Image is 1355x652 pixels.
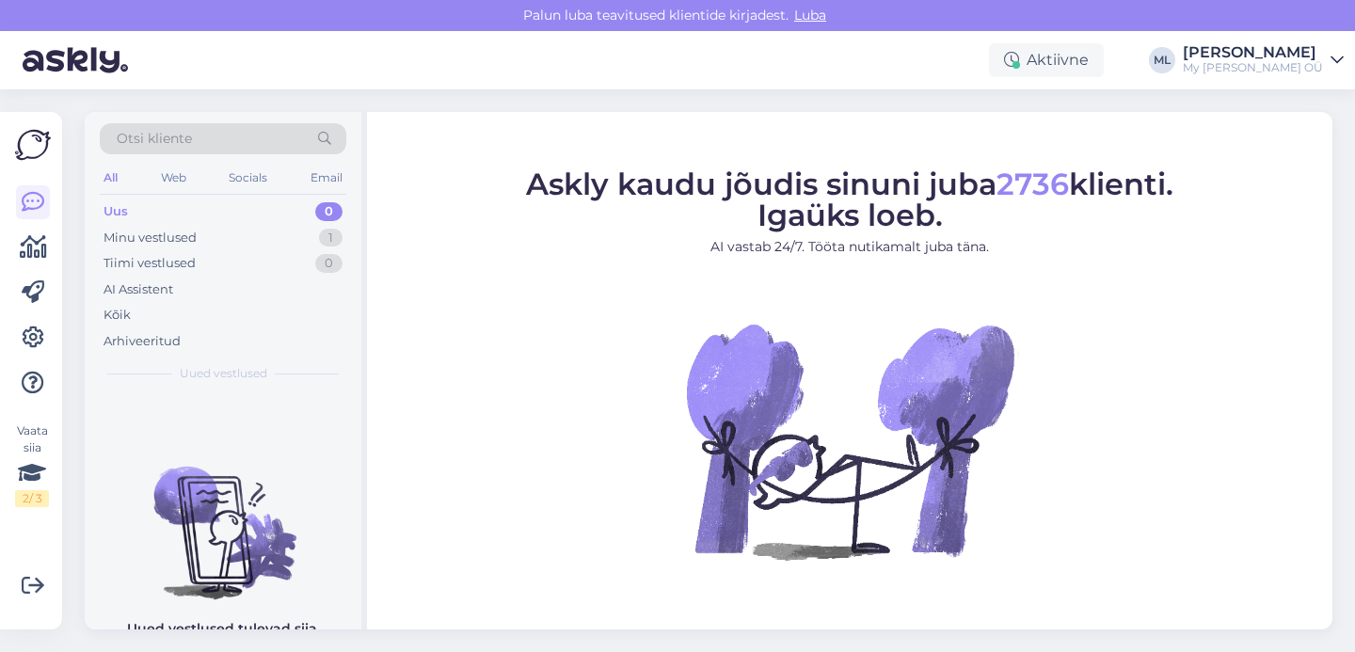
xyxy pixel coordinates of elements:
[85,433,361,602] img: No chats
[1183,45,1344,75] a: [PERSON_NAME]My [PERSON_NAME] OÜ
[526,236,1173,256] p: AI vastab 24/7. Tööta nutikamalt juba täna.
[225,166,271,190] div: Socials
[307,166,346,190] div: Email
[315,202,343,221] div: 0
[104,280,173,299] div: AI Assistent
[15,422,49,507] div: Vaata siia
[104,229,197,247] div: Minu vestlused
[15,127,51,163] img: Askly Logo
[996,165,1069,201] span: 2736
[104,202,128,221] div: Uus
[117,129,192,149] span: Otsi kliente
[1183,45,1323,60] div: [PERSON_NAME]
[104,254,196,273] div: Tiimi vestlused
[1183,60,1323,75] div: My [PERSON_NAME] OÜ
[100,166,121,190] div: All
[180,365,267,382] span: Uued vestlused
[127,619,320,639] p: Uued vestlused tulevad siia.
[789,7,832,24] span: Luba
[1149,47,1175,73] div: ML
[319,229,343,247] div: 1
[315,254,343,273] div: 0
[526,165,1173,232] span: Askly kaudu jõudis sinuni juba klienti. Igaüks loeb.
[104,306,131,325] div: Kõik
[989,43,1104,77] div: Aktiivne
[680,271,1019,610] img: No Chat active
[104,332,181,351] div: Arhiveeritud
[157,166,190,190] div: Web
[15,490,49,507] div: 2 / 3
